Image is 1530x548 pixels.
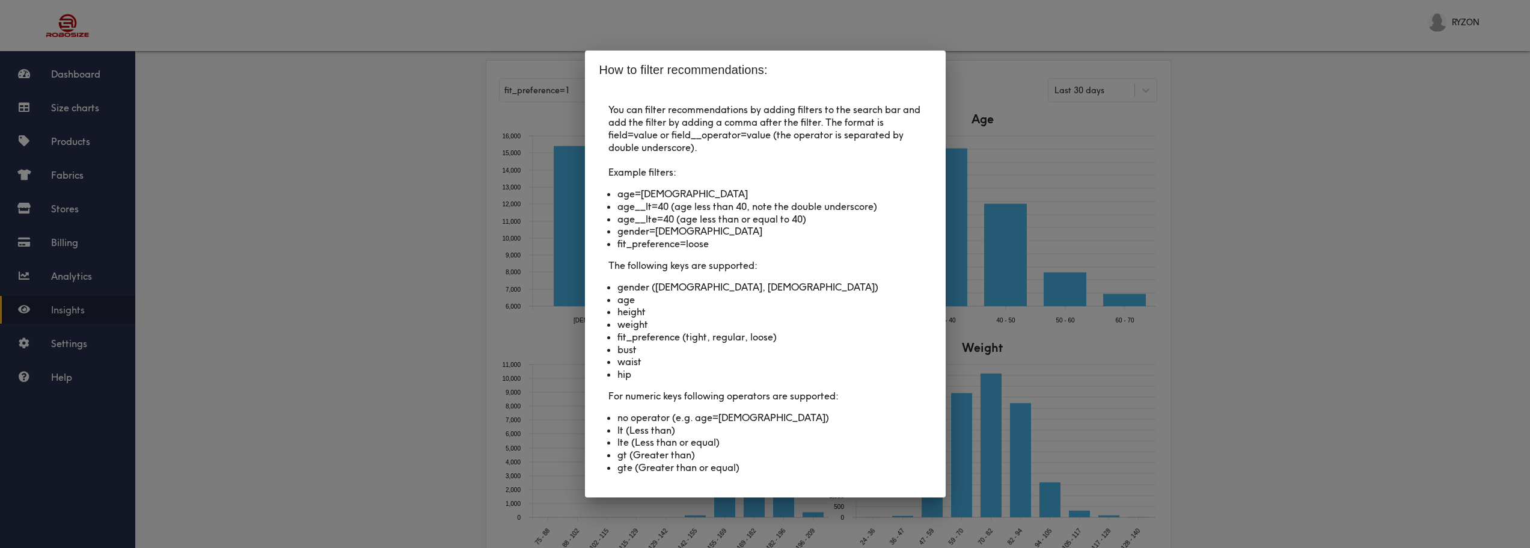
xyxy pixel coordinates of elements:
[617,424,913,437] li: lt (Less than)
[617,436,913,449] li: lte (Less than or equal)
[617,449,913,461] li: gt (Greater than)
[133,71,203,79] div: Keywords by Traffic
[617,281,913,294] li: gender ([DEMOGRAPHIC_DATA], [DEMOGRAPHIC_DATA])
[617,200,913,213] li: age__lt=40 (age less than 40, note the double underscore)
[120,70,129,79] img: tab_keywords_by_traffic_grey.svg
[617,306,913,318] li: height
[617,331,913,343] li: fit_preference (tight, regular, loose)
[19,31,29,41] img: website_grey.svg
[34,19,59,29] div: v 4.0.25
[617,461,913,474] li: gte (Greater than or equal)
[617,225,913,238] li: gender=[DEMOGRAPHIC_DATA]
[617,343,913,356] li: bust
[617,213,913,226] li: age__lte=40 (age less than or equal to 40)
[617,368,913,381] li: hip
[617,294,913,306] li: age
[617,238,913,250] li: fit_preference=loose
[599,60,931,79] h2: How to filter recommendations:
[617,188,913,200] li: age=[DEMOGRAPHIC_DATA]
[19,19,29,29] img: logo_orange.svg
[599,103,931,483] div: You can filter recommendations by adding filters to the search bar and add the filter by adding a...
[617,411,913,424] li: no operator (e.g. age=[DEMOGRAPHIC_DATA])
[31,31,132,41] div: Domain: [DOMAIN_NAME]
[617,356,913,368] li: waist
[46,71,108,79] div: Domain Overview
[32,70,42,79] img: tab_domain_overview_orange.svg
[617,318,913,331] li: weight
